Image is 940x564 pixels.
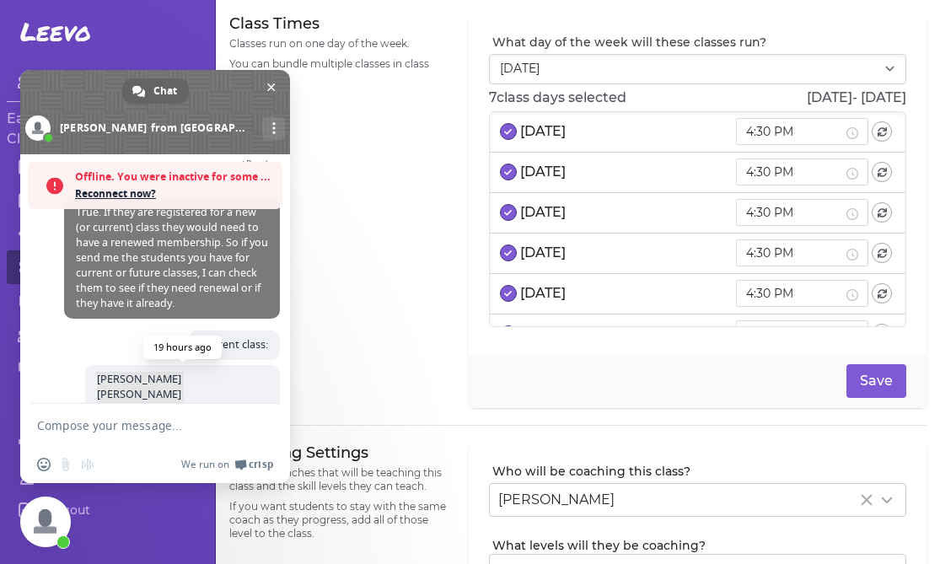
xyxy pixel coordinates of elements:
button: Clear Selected [857,490,877,510]
button: select date [500,285,517,302]
p: You can bundle multiple classes in class packages. [229,57,449,84]
a: Settings [7,217,208,250]
a: Profile [7,459,208,493]
input: 4:30 PM [746,203,843,222]
h3: Eau Claire Figure Skating Club [7,109,208,149]
span: Offline. You were inactive for some time. [75,169,274,185]
p: Classes run on one day of the week. [229,37,449,51]
p: [DATE] [520,324,566,344]
button: select date [500,164,517,180]
textarea: Compose your message... [37,418,236,433]
p: Pick the coaches that will be teaching this class and the skill levels they can teach. [229,466,449,493]
a: We run onCrisp [181,458,273,471]
span: True. If they are registered for a new (or current) class they would need to have a renewed membe... [76,205,268,310]
p: If you want students to stay with the same coach as they progress, add all of those level to the ... [229,500,449,540]
span: Current class: [201,337,268,352]
span: Reconnect now? [75,185,274,202]
p: [DATE] - [DATE] [807,88,906,108]
p: [DATE] [520,202,566,223]
input: 4:30 PM [746,284,843,303]
a: Logout [7,493,208,527]
h3: Class Times [229,13,449,34]
span: Leevo [20,17,91,47]
h3: Coaching Settings [229,443,449,463]
button: select date [500,325,517,342]
button: Save [846,364,906,398]
a: Calendar [7,149,208,183]
input: 4:30 PM [746,244,843,262]
a: Discounts [7,352,208,385]
input: 4:30 PM [746,325,843,343]
div: More channels [262,117,285,140]
p: [DATE] [520,283,566,303]
span: Insert an emoji [37,458,51,471]
span: Crisp [249,458,273,471]
span: Chat [153,78,177,104]
button: select date [500,204,517,221]
a: Staff [7,183,208,217]
a: Students [7,318,208,352]
input: 4:30 PM [746,163,843,181]
label: What day of the week will these classes run? [492,34,906,51]
span: Close chat [262,78,280,96]
button: select date [500,244,517,261]
label: Who will be coaching this class? [492,463,906,480]
a: Student Dashboard [7,64,208,98]
p: [DATE] [520,121,566,142]
a: Disclosures [7,385,208,419]
span: We run on [181,458,229,471]
input: 4:30 PM [746,122,843,141]
p: 7 class days selected [489,88,626,108]
p: [DATE] [520,162,566,182]
div: Chat [122,78,189,104]
a: Register Students [7,419,208,453]
span: Read [246,158,268,169]
a: Classes [7,250,208,284]
span: [PERSON_NAME] [498,491,615,508]
p: [DATE] [520,243,566,263]
button: select date [500,123,517,140]
a: Class Packages [7,284,208,318]
label: What levels will they be coaching? [492,537,906,554]
div: Close chat [20,497,71,547]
